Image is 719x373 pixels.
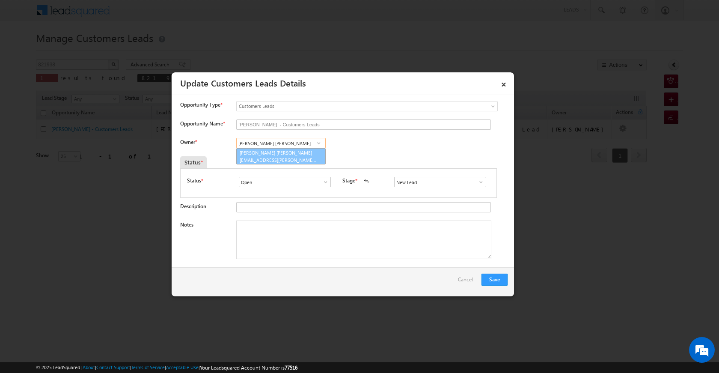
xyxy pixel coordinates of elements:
a: Show All Items [318,178,329,186]
span: © 2025 LeadSquared | | | | | [36,364,297,372]
a: Show All Items [313,139,324,147]
textarea: Type your message and hit 'Enter' [11,79,156,257]
span: 77516 [285,364,297,371]
a: Contact Support [96,364,130,370]
div: Status [180,156,207,168]
a: About [83,364,95,370]
span: Your Leadsquared Account Number is [200,364,297,371]
img: d_60004797649_company_0_60004797649 [15,45,36,56]
a: Cancel [458,274,477,290]
a: Customers Leads [236,101,498,111]
div: Minimize live chat window [140,4,161,25]
a: × [496,75,511,90]
label: Status [187,177,201,185]
em: Start Chat [116,264,155,275]
a: Acceptable Use [166,364,199,370]
a: [PERSON_NAME] [PERSON_NAME] [236,148,326,164]
a: Show All Items [473,178,484,186]
span: [EMAIL_ADDRESS][PERSON_NAME][DOMAIN_NAME] [240,157,317,163]
div: Chat with us now [45,45,144,56]
label: Stage [342,177,355,185]
span: Customers Leads [237,102,463,110]
span: Opportunity Type [180,101,220,109]
button: Save [481,274,508,286]
input: Type to Search [394,177,486,187]
a: Terms of Service [131,364,165,370]
label: Description [180,203,206,209]
label: Opportunity Name [180,120,225,127]
label: Owner [180,139,197,145]
a: Update Customers Leads Details [180,77,306,89]
label: Notes [180,221,193,228]
input: Type to Search [236,138,326,148]
input: Type to Search [239,177,331,187]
